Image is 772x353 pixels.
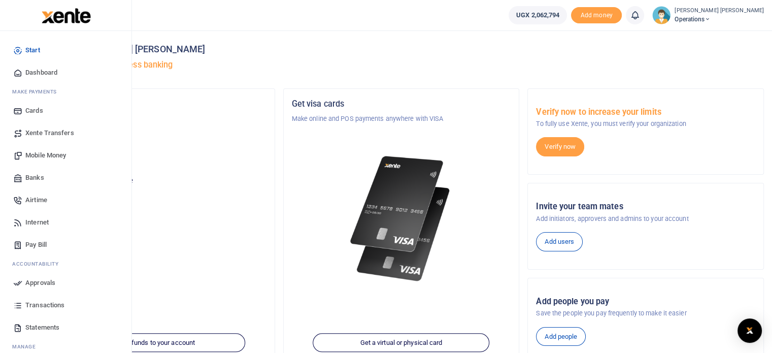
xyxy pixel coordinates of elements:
span: ake Payments [17,88,57,95]
h5: Get visa cards [292,99,511,109]
span: anage [17,343,36,350]
a: Get a virtual or physical card [313,333,490,352]
p: Add initiators, approvers and admins to your account [536,214,755,224]
img: profile-user [652,6,670,24]
p: Save the people you pay frequently to make it easier [536,308,755,318]
span: Airtime [25,195,47,205]
h5: UGX 2,062,794 [47,188,266,199]
a: Add people [536,327,586,346]
a: UGX 2,062,794 [509,6,567,24]
span: Xente Transfers [25,128,74,138]
a: Add users [536,232,583,251]
h4: Hello [PERSON_NAME] [PERSON_NAME] [39,44,764,55]
a: profile-user [PERSON_NAME] [PERSON_NAME] Operations [652,6,764,24]
a: Add money [571,11,622,18]
a: logo-small logo-large logo-large [41,11,91,19]
li: Toup your wallet [571,7,622,24]
span: Statements [25,323,59,333]
a: Statements [8,316,123,339]
li: M [8,84,123,100]
a: Pay Bill [8,234,123,256]
span: Operations [675,15,764,24]
a: Cards [8,100,123,122]
a: Transactions [8,294,123,316]
span: Start [25,45,40,55]
a: Airtime [8,189,123,211]
span: countability [20,260,58,268]
li: Wallet ballance [505,6,571,24]
span: UGX 2,062,794 [516,10,559,20]
p: Make online and POS payments anywhere with VISA [292,114,511,124]
p: To fully use Xente, you must verify your organization [536,119,755,129]
span: Add money [571,7,622,24]
h5: Invite your team mates [536,202,755,212]
p: Operations [47,153,266,164]
a: Approvals [8,272,123,294]
span: Approvals [25,278,55,288]
a: Mobile Money [8,144,123,167]
small: [PERSON_NAME] [PERSON_NAME] [675,7,764,15]
div: Open Intercom Messenger [737,318,762,343]
p: Your current account balance [47,176,266,186]
a: Internet [8,211,123,234]
a: Dashboard [8,61,123,84]
span: Mobile Money [25,150,66,161]
span: Cards [25,106,43,116]
h5: Add people you pay [536,297,755,307]
span: Dashboard [25,68,57,78]
span: Banks [25,173,44,183]
span: Internet [25,217,49,228]
h5: Welcome to better business banking [39,60,764,70]
p: CRISTAL ADVOCATES [47,114,266,124]
li: Ac [8,256,123,272]
span: Pay Bill [25,240,47,250]
span: Transactions [25,300,64,310]
h5: Account [47,138,266,148]
a: Xente Transfers [8,122,123,144]
a: Add funds to your account [69,333,245,352]
a: Start [8,39,123,61]
h5: Organization [47,99,266,109]
h5: Verify now to increase your limits [536,107,755,117]
a: Verify now [536,137,584,156]
a: Banks [8,167,123,189]
img: xente-_physical_cards.png [347,148,456,290]
img: logo-large [42,8,91,23]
